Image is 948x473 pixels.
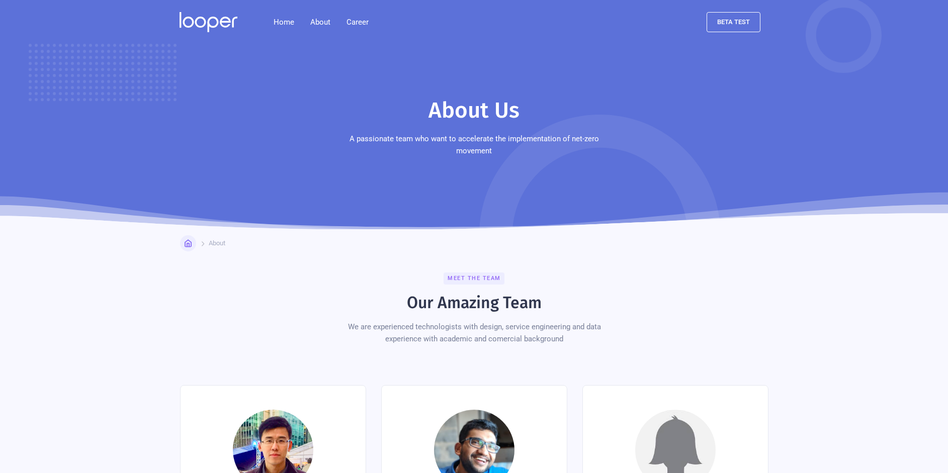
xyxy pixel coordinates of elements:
[338,12,377,32] a: Career
[209,239,225,247] div: About
[310,16,330,28] div: About
[331,321,618,345] div: We are experienced technologists with design, service engineering and data experience with academ...
[444,272,504,285] div: Meet the team
[266,12,302,32] a: Home
[707,12,760,32] a: beta test
[407,293,542,313] h2: Our Amazing Team
[196,239,213,247] div: Home
[180,235,196,251] a: Home
[331,133,618,157] p: A passionate team who want to accelerate the implementation of net-zero movement
[428,97,520,125] h1: About Us
[302,12,338,32] div: About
